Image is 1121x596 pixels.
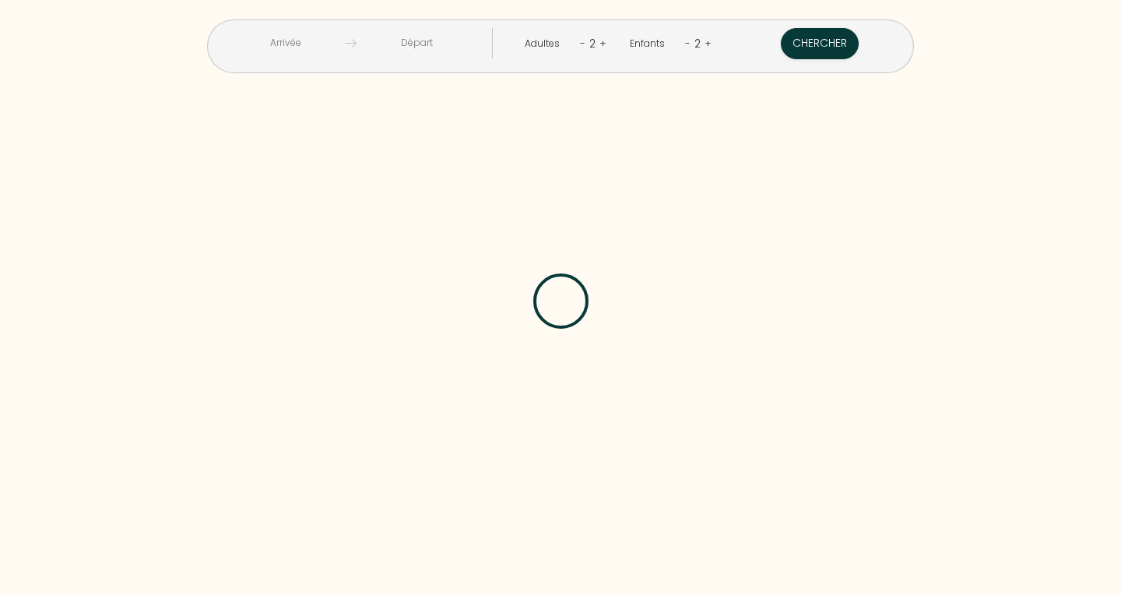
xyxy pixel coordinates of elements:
[226,28,346,58] input: Arrivée
[685,36,691,51] a: -
[345,37,357,49] img: guests
[630,37,670,51] div: Enfants
[580,36,585,51] a: -
[691,31,705,56] div: 2
[585,31,599,56] div: 2
[525,37,565,51] div: Adultes
[357,28,476,58] input: Départ
[599,36,606,51] a: +
[781,28,859,59] button: Chercher
[705,36,712,51] a: +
